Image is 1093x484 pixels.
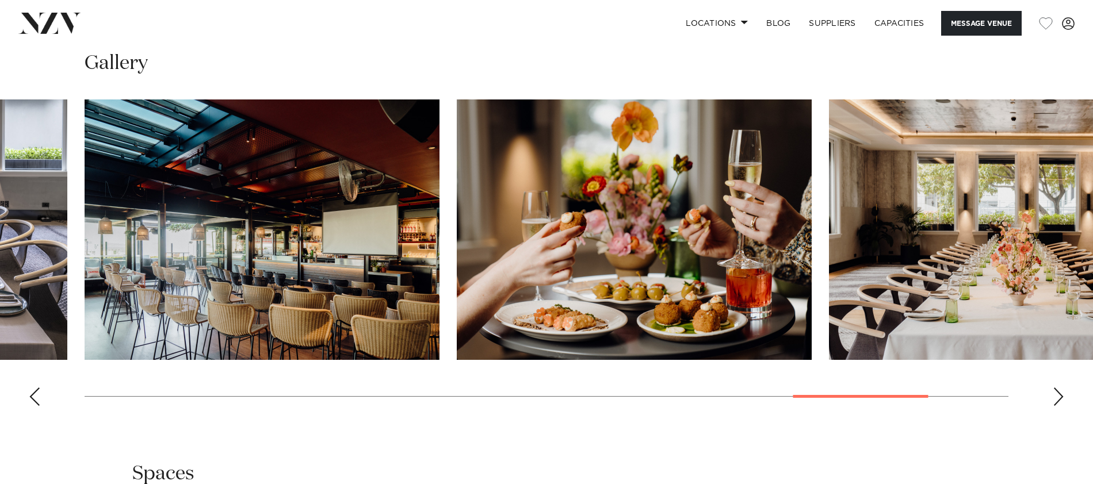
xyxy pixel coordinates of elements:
[18,13,81,33] img: nzv-logo.png
[677,11,757,36] a: Locations
[457,99,812,360] swiper-slide: 15 / 17
[800,11,865,36] a: SUPPLIERS
[757,11,800,36] a: BLOG
[941,11,1022,36] button: Message Venue
[85,51,148,76] h2: Gallery
[85,99,440,360] swiper-slide: 14 / 17
[865,11,934,36] a: Capacities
